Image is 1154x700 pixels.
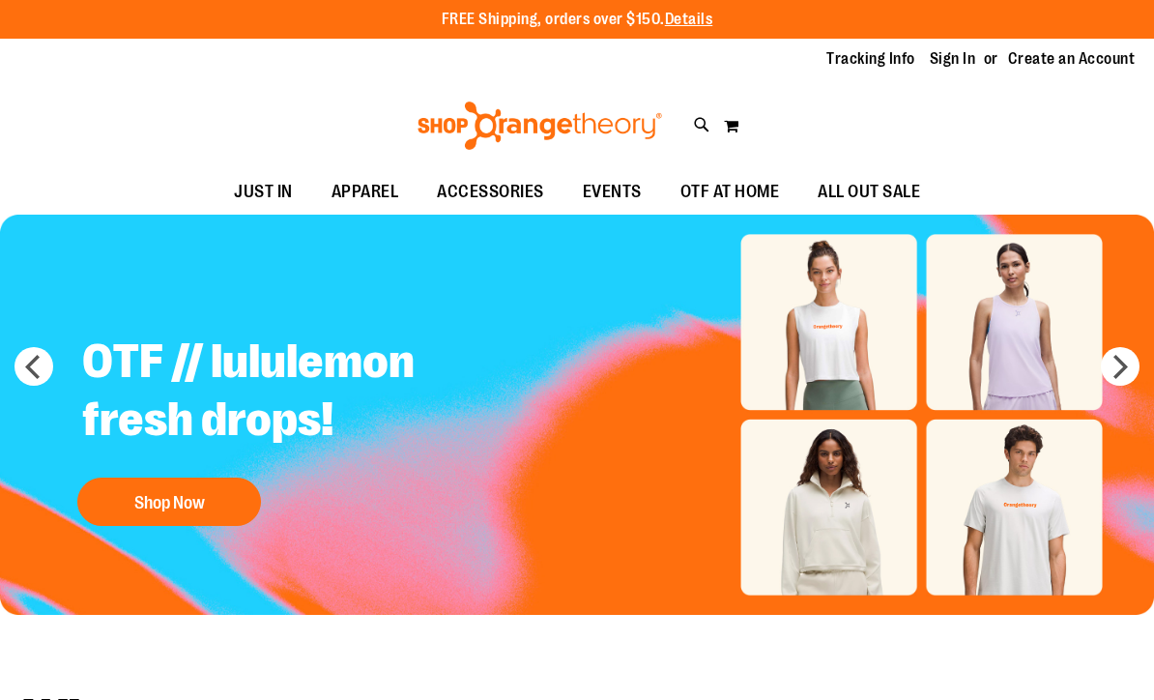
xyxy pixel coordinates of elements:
a: Details [665,11,713,28]
span: EVENTS [583,170,642,214]
span: OTF AT HOME [680,170,780,214]
p: FREE Shipping, orders over $150. [442,9,713,31]
span: ALL OUT SALE [818,170,920,214]
button: prev [14,347,53,386]
h2: OTF // lululemon fresh drops! [68,318,548,468]
a: Create an Account [1008,48,1136,70]
img: Shop Orangetheory [415,102,665,150]
button: Shop Now [77,478,261,526]
span: APPAREL [332,170,399,214]
a: OTF // lululemon fresh drops! Shop Now [68,318,548,536]
a: Sign In [930,48,976,70]
span: ACCESSORIES [437,170,544,214]
button: next [1101,347,1140,386]
a: Tracking Info [826,48,915,70]
span: JUST IN [234,170,293,214]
